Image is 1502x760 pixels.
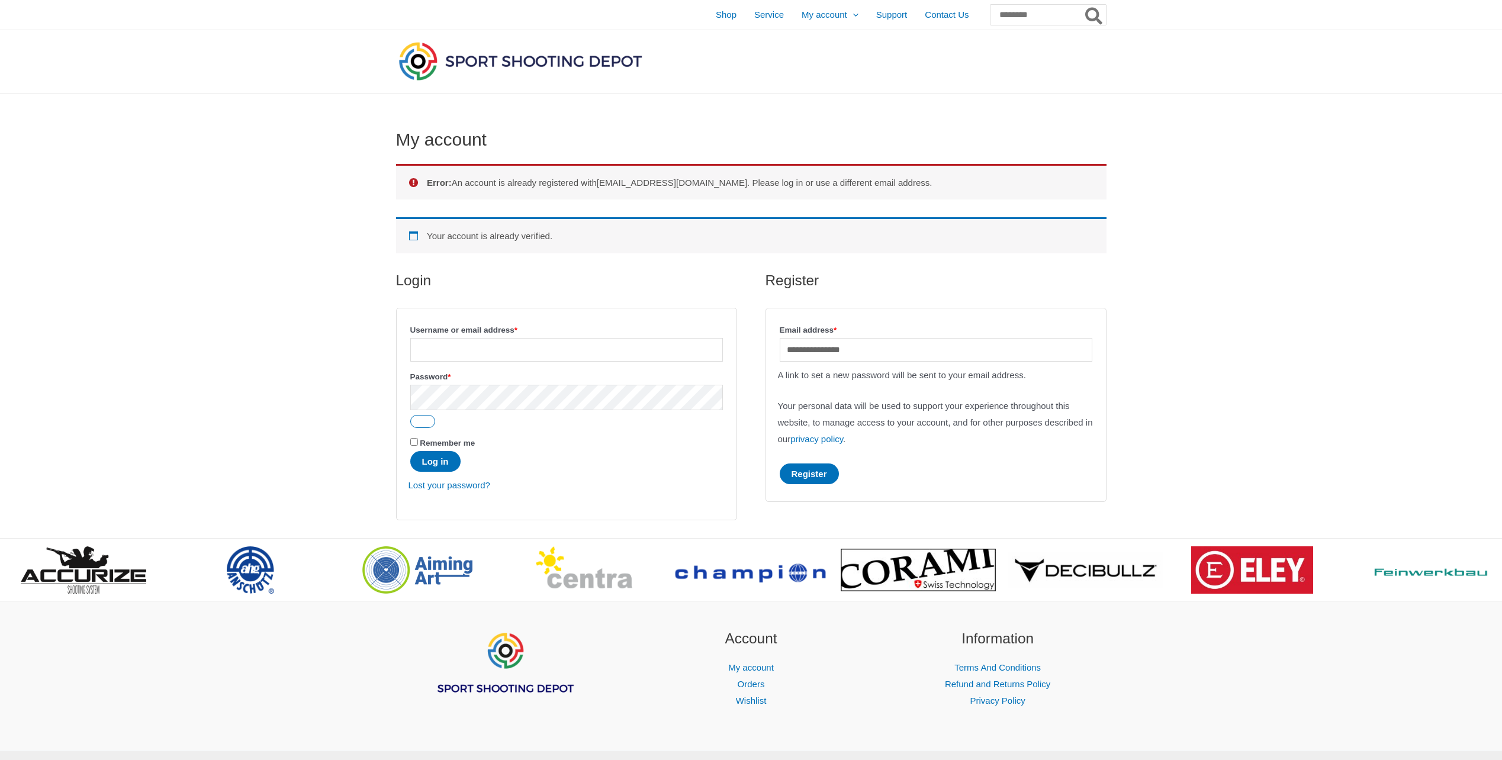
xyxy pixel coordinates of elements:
[410,322,723,338] label: Username or email address
[410,369,723,385] label: Password
[970,695,1025,706] a: Privacy Policy
[642,628,860,709] aside: Footer Widget 2
[420,439,475,447] span: Remember me
[396,39,645,83] img: Sport Shooting Depot
[889,628,1107,650] h2: Information
[427,175,1089,191] li: An account is already registered with [EMAIL_ADDRESS][DOMAIN_NAME] . Please log in or use a diffe...
[738,679,765,689] a: Orders
[396,271,737,290] h2: Login
[409,480,490,490] a: Lost your password?
[778,398,1094,447] p: Your personal data will be used to support your experience throughout this website, to manage acc...
[396,217,1107,253] div: Your account is already verified.
[736,695,767,706] a: Wishlist
[780,322,1092,338] label: Email address
[1191,546,1313,594] img: brand logo
[945,679,1050,689] a: Refund and Returns Policy
[889,628,1107,709] aside: Footer Widget 3
[396,129,1107,150] h1: My account
[410,438,418,446] input: Remember me
[642,628,860,650] h2: Account
[396,628,613,724] aside: Footer Widget 1
[780,463,839,484] button: Register
[728,662,774,672] a: My account
[954,662,1041,672] a: Terms And Conditions
[766,271,1107,290] h2: Register
[410,415,435,428] button: Show password
[427,178,452,188] strong: Error:
[410,451,461,472] button: Log in
[642,659,860,709] nav: Account
[790,434,843,444] a: privacy policy
[889,659,1107,709] nav: Information
[1083,5,1106,25] button: Search
[778,367,1094,384] p: A link to set a new password will be sent to your email address.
